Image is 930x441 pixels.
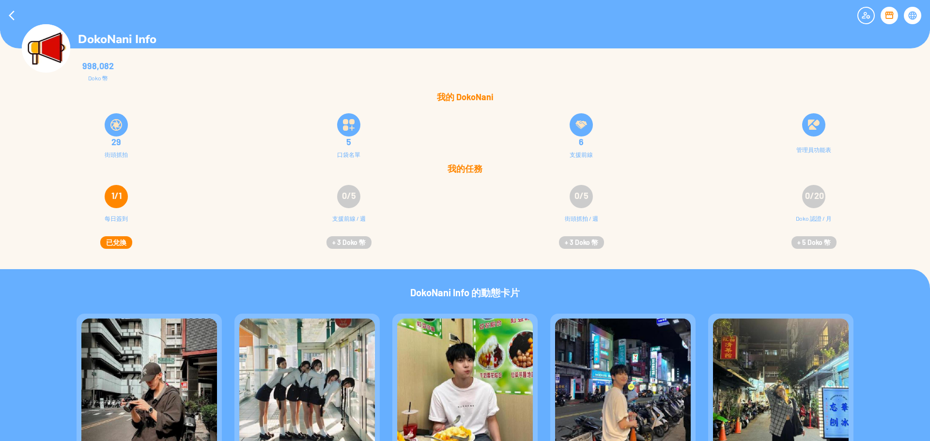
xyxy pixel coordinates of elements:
[111,190,122,201] span: 1/1
[238,137,459,147] div: 5
[565,214,598,233] div: 街頭抓拍 / 週
[796,146,831,153] div: 管理員功能表
[791,236,837,249] button: + 5 Doko 幣
[332,214,366,233] div: 支援前線 / 週
[337,151,360,158] div: 口袋名單
[100,236,132,249] button: 已兌換
[471,137,692,147] div: 6
[82,75,114,81] div: Doko 幣
[343,119,355,131] img: bucketListIcon.svg
[326,236,372,249] button: + 3 Doko 幣
[105,151,128,158] div: 街頭抓拍
[105,214,128,233] div: 每日簽到
[575,119,587,131] img: frontLineSupply.svg
[570,151,593,158] div: 支援前線
[78,31,156,47] p: DokoNani Info
[22,24,70,73] img: Visruth.jpg not found
[805,190,824,201] span: 0/20
[559,236,604,249] button: + 3 Doko 幣
[342,190,356,201] span: 0/5
[82,61,114,71] div: 998,082
[6,137,227,147] div: 29
[110,119,122,131] img: snapShot.svg
[796,214,832,233] div: Doko 認證 / 月
[808,119,820,131] img: Doko_logo.svg
[574,190,589,201] span: 0/5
